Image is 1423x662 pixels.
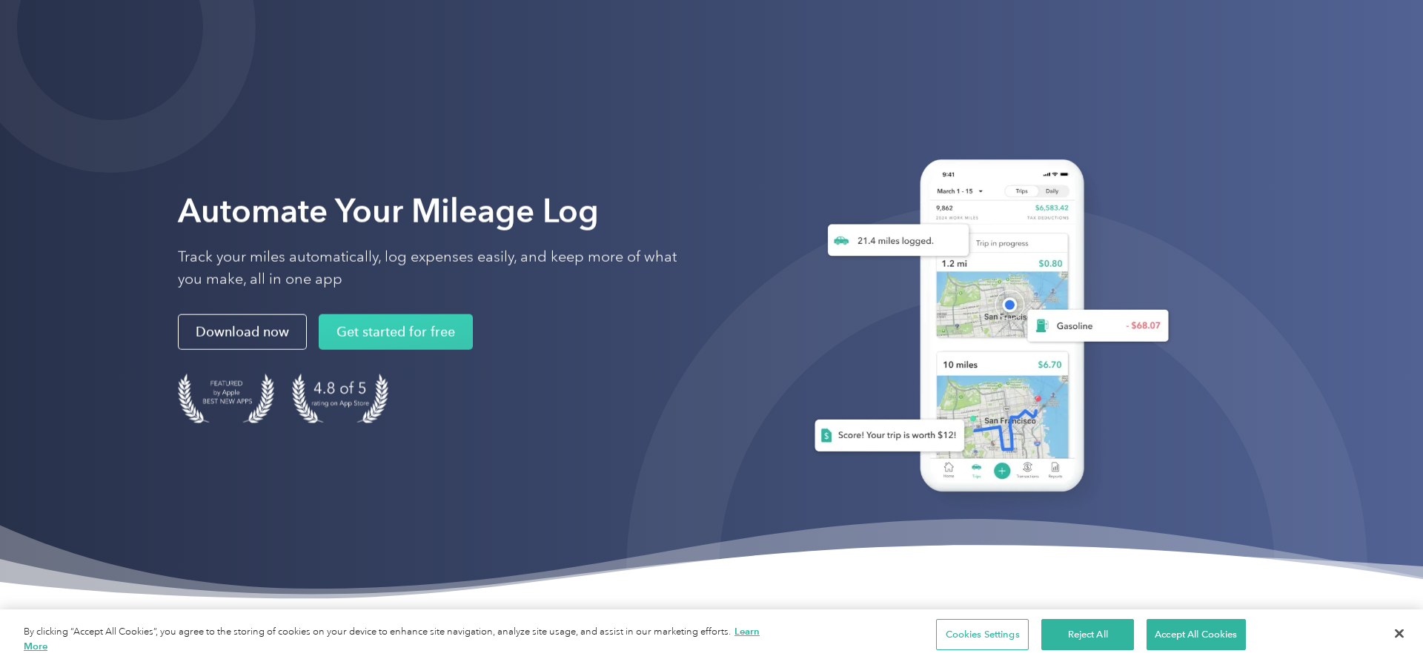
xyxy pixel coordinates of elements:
img: 4.9 out of 5 stars on the app store [292,374,388,423]
p: Track your miles automatically, log expenses easily, and keep more of what you make, all in one app [178,246,697,291]
img: Everlance, mileage tracker app, expense tracking app [791,145,1181,514]
button: Accept All Cookies [1147,619,1245,650]
button: Cookies Settings [936,619,1029,650]
strong: Automate Your Mileage Log [178,191,599,231]
a: Get started for free [319,314,473,350]
img: Badge for Featured by Apple Best New Apps [178,374,274,423]
button: Reject All [1041,619,1134,650]
div: By clicking “Accept All Cookies”, you agree to the storing of cookies on your device to enhance s... [24,624,783,655]
button: Close [1383,618,1416,650]
a: Download now [178,314,307,350]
